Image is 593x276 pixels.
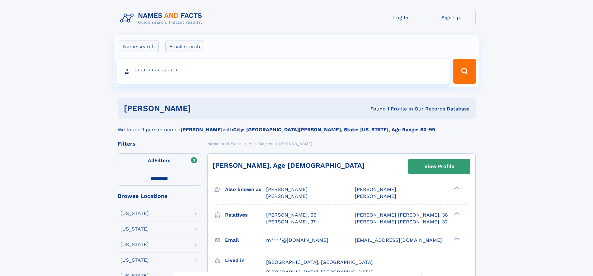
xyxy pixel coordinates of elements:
[118,119,476,133] div: We found 1 person named with .
[213,161,365,169] a: [PERSON_NAME], Age [DEMOGRAPHIC_DATA]
[453,186,460,190] div: ❯
[118,141,201,147] div: Filters
[225,255,266,266] h3: Lived in
[453,59,476,84] button: Search Button
[453,211,460,215] div: ❯
[120,211,149,216] div: [US_STATE]
[266,269,373,275] span: [GEOGRAPHIC_DATA], [GEOGRAPHIC_DATA]
[248,140,252,147] a: M
[266,218,316,225] a: [PERSON_NAME], 37
[279,142,313,146] span: [PERSON_NAME]
[426,10,476,25] a: Sign Up
[148,157,154,163] span: All
[355,193,396,199] span: [PERSON_NAME]
[355,218,448,225] a: [PERSON_NAME] [PERSON_NAME], 32
[248,142,252,146] span: M
[181,127,223,133] b: [PERSON_NAME]
[120,242,149,247] div: [US_STATE]
[225,210,266,220] h3: Relatives
[118,10,207,27] img: Logo Names and Facts
[118,193,201,199] div: Browse Locations
[120,227,149,232] div: [US_STATE]
[355,186,396,192] span: [PERSON_NAME]
[118,153,201,168] label: Filters
[355,237,442,243] span: [EMAIL_ADDRESS][DOMAIN_NAME]
[266,259,373,265] span: [GEOGRAPHIC_DATA], [GEOGRAPHIC_DATA]
[376,10,426,25] a: Log In
[165,40,204,53] label: Email search
[424,159,454,174] div: View Profile
[124,105,281,112] h1: [PERSON_NAME]
[266,212,317,218] a: [PERSON_NAME], 66
[120,258,149,263] div: [US_STATE]
[225,184,266,195] h3: Also known as
[266,186,308,192] span: [PERSON_NAME]
[233,127,435,133] b: City: [GEOGRAPHIC_DATA][PERSON_NAME], State: [US_STATE], Age Range: 60-99
[453,236,460,241] div: ❯
[207,140,242,147] a: Names and Facts
[225,235,266,246] h3: Email
[408,159,470,174] a: View Profile
[119,40,159,53] label: Name search
[259,140,272,147] a: Megaw
[355,212,448,218] a: [PERSON_NAME] [PERSON_NAME], 38
[259,142,272,146] span: Megaw
[117,59,450,84] input: search input
[280,105,469,112] div: Found 1 Profile In Our Records Database
[266,193,308,199] span: [PERSON_NAME]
